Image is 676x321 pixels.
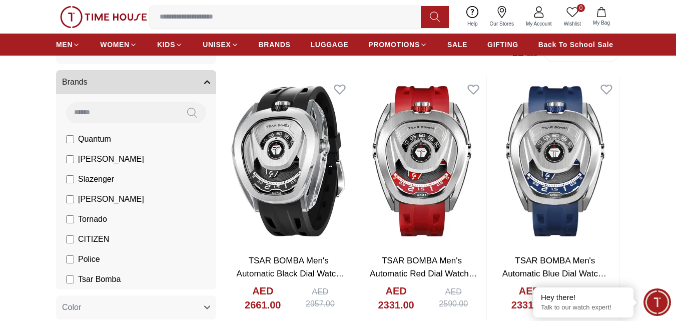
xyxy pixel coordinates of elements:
div: Chat Widget [643,288,671,316]
span: Our Stores [486,20,518,28]
button: My Bag [587,5,616,29]
a: LUGGAGE [311,36,349,54]
a: SALE [447,36,467,54]
span: Help [463,20,482,28]
span: WOMEN [100,40,130,50]
div: Hey there! [541,292,626,302]
p: Talk to our watch expert! [541,303,626,312]
span: Back To School Sale [538,40,613,50]
span: UNISEX [203,40,231,50]
span: Wishlist [560,20,585,28]
span: Quantum [78,133,111,145]
span: Tsar Bomba [78,273,121,285]
span: MEN [56,40,73,50]
span: CITIZEN [78,233,109,245]
span: Tornado [78,213,107,225]
a: BRANDS [259,36,291,54]
a: TSAR BOMBA Men's Automatic Red Dial Watch - TB8213A-04 SET [370,256,477,291]
a: Our Stores [484,4,520,30]
span: LUGGAGE [311,40,349,50]
input: Tsar Bomba [66,275,74,283]
a: 0Wishlist [558,4,587,30]
div: AED 2590.00 [564,286,609,310]
a: TSAR BOMBA Men's Automatic Blue Dial Watch - TB8213A-03 SET [502,256,608,291]
button: Color [56,295,216,319]
a: WOMEN [100,36,137,54]
h4: AED 2331.00 [501,284,558,312]
input: [PERSON_NAME] [66,195,74,203]
a: Back To School Sale [538,36,613,54]
span: Brands [62,76,88,88]
span: Slazenger [78,173,114,185]
span: SALE [447,40,467,50]
span: [PERSON_NAME] [78,153,144,165]
a: PROMOTIONS [368,36,427,54]
span: BRANDS [259,40,291,50]
h4: AED 2661.00 [234,284,292,312]
span: My Account [522,20,556,28]
input: CITIZEN [66,235,74,243]
span: PROMOTIONS [368,40,420,50]
a: TSAR BOMBA Men's Automatic Black Dial Watch - TB8213A-06 SET [237,256,345,291]
a: UNISEX [203,36,238,54]
a: GIFTING [487,36,518,54]
img: TSAR BOMBA Men's Automatic Blue Dial Watch - TB8213A-03 SET [491,76,619,246]
span: 0 [577,4,585,12]
input: Slazenger [66,175,74,183]
a: KIDS [157,36,183,54]
h4: AED 2331.00 [367,284,425,312]
input: Police [66,255,74,263]
img: ... [60,6,147,28]
span: [PERSON_NAME] [78,193,144,205]
div: AED 2957.00 [298,286,343,310]
input: [PERSON_NAME] [66,155,74,163]
input: Tornado [66,215,74,223]
img: TSAR BOMBA Men's Automatic Black Dial Watch - TB8213A-06 SET [224,76,353,246]
span: Police [78,253,100,265]
input: Quantum [66,135,74,143]
div: AED 2590.00 [431,286,476,310]
span: My Bag [589,19,614,27]
span: KIDS [157,40,175,50]
img: TSAR BOMBA Men's Automatic Red Dial Watch - TB8213A-04 SET [357,76,486,246]
button: Brands [56,70,216,94]
span: GIFTING [487,40,518,50]
a: MEN [56,36,80,54]
a: Help [461,4,484,30]
span: Color [62,301,81,313]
